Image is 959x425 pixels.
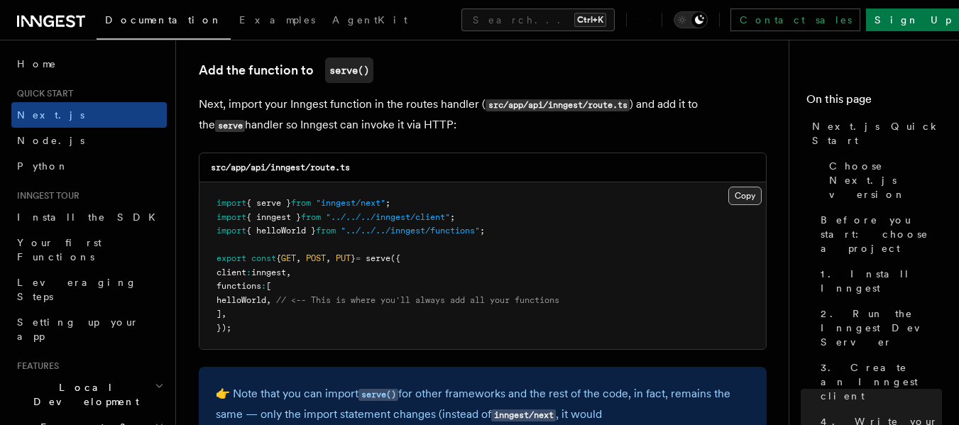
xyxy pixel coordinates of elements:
span: import [217,212,246,222]
span: Features [11,360,59,372]
span: PUT [336,253,351,263]
a: 1. Install Inngest [815,261,942,301]
span: Examples [239,14,315,26]
span: from [301,212,321,222]
a: Python [11,153,167,179]
code: src/app/api/inngest/route.ts [211,162,350,172]
button: Local Development [11,375,167,414]
span: { helloWorld } [246,226,316,236]
span: { inngest } [246,212,301,222]
button: Copy [728,187,762,205]
span: Before you start: choose a project [821,213,942,255]
a: Add the function toserve() [199,57,373,83]
span: ] [217,309,221,319]
h4: On this page [806,91,942,114]
a: Contact sales [730,9,860,31]
span: Next.js Quick Start [812,119,942,148]
span: import [217,226,246,236]
a: Before you start: choose a project [815,207,942,261]
code: inngest/next [491,409,556,421]
span: 3. Create an Inngest client [821,360,942,403]
span: Quick start [11,88,73,99]
span: , [266,295,271,305]
span: from [291,198,311,208]
span: Next.js [17,109,84,121]
a: Leveraging Steps [11,270,167,309]
span: 1. Install Inngest [821,267,942,295]
code: src/app/api/inngest/route.ts [486,99,630,111]
p: Next, import your Inngest function in the routes handler ( ) and add it to the handler so Inngest... [199,94,767,136]
span: GET [281,253,296,263]
span: Your first Functions [17,237,102,263]
a: Setting up your app [11,309,167,349]
span: [ [266,281,271,291]
span: , [296,253,301,263]
span: from [316,226,336,236]
span: Local Development [11,380,155,409]
span: inngest [251,267,286,277]
code: serve() [358,389,398,401]
a: 3. Create an Inngest client [815,355,942,409]
span: AgentKit [332,14,407,26]
kbd: Ctrl+K [574,13,606,27]
a: serve() [358,387,398,400]
span: , [221,309,226,319]
a: Node.js [11,128,167,153]
a: 2. Run the Inngest Dev Server [815,301,942,355]
a: Documentation [97,4,231,40]
span: } [351,253,356,263]
span: = [356,253,361,263]
span: POST [306,253,326,263]
a: Next.js [11,102,167,128]
span: Setting up your app [17,316,139,342]
span: Choose Next.js version [829,159,942,202]
span: serve [366,253,390,263]
span: Leveraging Steps [17,277,137,302]
span: ({ [390,253,400,263]
span: , [286,267,291,277]
span: { serve } [246,198,291,208]
span: : [246,267,251,277]
a: AgentKit [324,4,416,38]
span: Home [17,57,57,71]
span: // <-- This is where you'll always add all your functions [276,295,559,305]
span: const [251,253,276,263]
span: Documentation [105,14,222,26]
a: Your first Functions [11,230,167,270]
a: Choose Next.js version [823,153,942,207]
code: serve() [325,57,373,83]
span: ; [450,212,455,222]
span: "../../../inngest/functions" [341,226,480,236]
a: Next.js Quick Start [806,114,942,153]
span: "inngest/next" [316,198,385,208]
span: Install the SDK [17,211,164,223]
button: Search...Ctrl+K [461,9,615,31]
span: Node.js [17,135,84,146]
span: 2. Run the Inngest Dev Server [821,307,942,349]
span: ; [385,198,390,208]
span: "../../../inngest/client" [326,212,450,222]
span: Inngest tour [11,190,80,202]
code: serve [215,120,245,132]
span: { [276,253,281,263]
span: functions [217,281,261,291]
span: export [217,253,246,263]
button: Toggle dark mode [674,11,708,28]
span: import [217,198,246,208]
a: Examples [231,4,324,38]
span: helloWorld [217,295,266,305]
span: }); [217,323,231,333]
span: : [261,281,266,291]
span: , [326,253,331,263]
span: Python [17,160,69,172]
a: Home [11,51,167,77]
a: Install the SDK [11,204,167,230]
span: client [217,267,246,277]
span: ; [480,226,485,236]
